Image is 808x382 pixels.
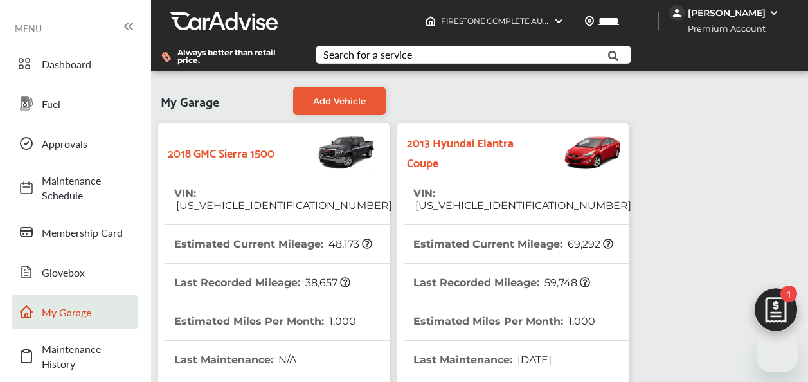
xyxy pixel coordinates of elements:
span: Glovebox [42,265,132,280]
span: Maintenance History [42,341,132,371]
th: Estimated Miles Per Month : [174,302,356,340]
span: 1 [780,286,797,302]
img: jVpblrzwTbfkPYzPPzSLxeg0AAAAASUVORK5CYII= [669,5,685,21]
img: edit-cartIcon.11d11f9a.svg [745,282,807,344]
span: [DATE] [516,354,552,366]
th: VIN : [413,174,631,224]
span: Approvals [42,136,132,151]
th: Last Maintenance : [174,341,296,379]
th: Estimated Miles Per Month : [413,302,595,340]
span: N/A [276,354,296,366]
th: VIN : [174,174,392,224]
img: WGsFRI8htEPBVLJbROoPRyZpYNWhNONpIPPETTm6eUC0GeLEiAAAAAElFTkSuQmCC [769,8,779,18]
img: dollor_label_vector.a70140d1.svg [161,51,171,62]
img: header-home-logo.8d720a4f.svg [426,16,436,26]
iframe: Button to launch messaging window [757,331,798,372]
span: 48,173 [327,238,372,250]
span: [US_VEHICLE_IDENTIFICATION_NUMBER] [413,199,631,212]
th: Last Recorded Mileage : [413,264,590,302]
span: 1,000 [566,315,595,327]
span: Add Vehicle [313,96,366,106]
span: 59,748 [543,277,590,289]
a: Maintenance History [12,335,138,377]
span: My Garage [42,305,132,320]
a: Membership Card [12,215,138,249]
img: Vehicle [521,129,622,174]
img: header-down-arrow.9dd2ce7d.svg [553,16,564,26]
th: Last Maintenance : [413,341,552,379]
strong: 2013 Hyundai Elantra Coupe [407,132,521,172]
span: Fuel [42,96,132,111]
img: location_vector.a44bc228.svg [584,16,595,26]
span: FIRESTONE COMPLETE AUTO CARE , [STREET_ADDRESS] Freehold , NJ 07728 [441,16,724,26]
span: Dashboard [42,57,132,71]
a: Fuel [12,87,138,120]
span: [US_VEHICLE_IDENTIFICATION_NUMBER] [174,199,392,212]
span: Always better than retail price. [177,49,295,64]
a: Add Vehicle [293,87,386,115]
span: My Garage [161,87,219,115]
span: Maintenance Schedule [42,173,132,203]
a: Maintenance Schedule [12,167,138,209]
th: Last Recorded Mileage : [174,264,350,302]
div: Search for a service [323,50,412,60]
span: Membership Card [42,225,132,240]
span: MENU [15,23,42,33]
div: [PERSON_NAME] [688,7,766,19]
a: Dashboard [12,47,138,80]
th: Estimated Current Mileage : [413,225,613,263]
a: Approvals [12,127,138,160]
span: 1,000 [327,315,356,327]
span: Premium Account [670,22,775,35]
strong: 2018 GMC Sierra 1500 [168,142,274,162]
span: 38,657 [303,277,350,289]
img: Vehicle [274,129,376,174]
img: header-divider.bc55588e.svg [658,12,659,31]
a: My Garage [12,295,138,329]
a: Glovebox [12,255,138,289]
th: Estimated Current Mileage : [174,225,372,263]
span: 69,292 [566,238,613,250]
